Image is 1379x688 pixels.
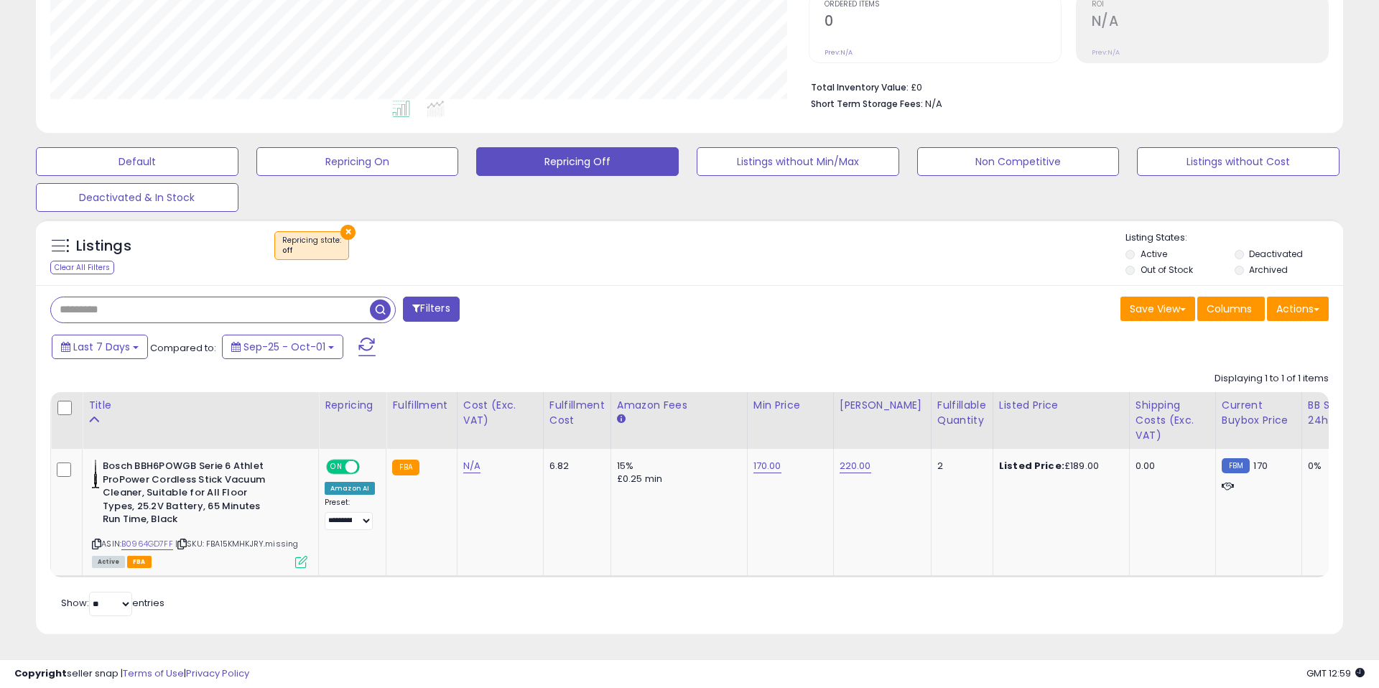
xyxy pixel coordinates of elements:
[52,335,148,359] button: Last 7 Days
[825,48,853,57] small: Prev: N/A
[1197,297,1265,321] button: Columns
[617,460,736,473] div: 15%
[1249,248,1303,260] label: Deactivated
[1308,460,1355,473] div: 0%
[256,147,459,176] button: Repricing On
[325,398,380,413] div: Repricing
[340,225,356,240] button: ×
[282,235,341,256] span: Repricing state :
[1141,264,1193,276] label: Out of Stock
[753,459,781,473] a: 170.00
[476,147,679,176] button: Repricing Off
[61,596,164,610] span: Show: entries
[92,556,125,568] span: All listings currently available for purchase on Amazon
[825,1,1061,9] span: Ordered Items
[1092,13,1328,32] h2: N/A
[999,459,1064,473] b: Listed Price:
[282,246,341,256] div: off
[73,340,130,354] span: Last 7 Days
[1141,248,1167,260] label: Active
[14,667,249,681] div: seller snap | |
[617,398,741,413] div: Amazon Fees
[463,398,537,428] div: Cost (Exc. VAT)
[50,261,114,274] div: Clear All Filters
[811,98,923,110] b: Short Term Storage Fees:
[825,13,1061,32] h2: 0
[1120,297,1195,321] button: Save View
[840,459,871,473] a: 220.00
[403,297,459,322] button: Filters
[14,666,67,680] strong: Copyright
[358,461,381,473] span: OFF
[123,666,184,680] a: Terms of Use
[150,341,216,355] span: Compared to:
[76,236,131,256] h5: Listings
[999,460,1118,473] div: £189.00
[1137,147,1339,176] button: Listings without Cost
[617,413,626,426] small: Amazon Fees.
[103,460,277,530] b: Bosch BBH6POWGB Serie 6 Athlet ProPower Cordless Stick Vacuum Cleaner, Suitable for All Floor Typ...
[1308,398,1360,428] div: BB Share 24h.
[92,460,99,488] img: 21IkQAMHZnS._SL40_.jpg
[328,461,345,473] span: ON
[917,147,1120,176] button: Non Competitive
[811,81,909,93] b: Total Inventory Value:
[222,335,343,359] button: Sep-25 - Oct-01
[1222,458,1250,473] small: FBM
[617,473,736,485] div: £0.25 min
[925,97,942,111] span: N/A
[1092,1,1328,9] span: ROI
[392,398,450,413] div: Fulfillment
[1092,48,1120,57] small: Prev: N/A
[175,538,299,549] span: | SKU: FBA15KMHKJRY.missing
[753,398,827,413] div: Min Price
[127,556,152,568] span: FBA
[392,460,419,475] small: FBA
[937,398,987,428] div: Fulfillable Quantity
[1215,372,1329,386] div: Displaying 1 to 1 of 1 items
[549,398,605,428] div: Fulfillment Cost
[1267,297,1329,321] button: Actions
[999,398,1123,413] div: Listed Price
[1136,460,1204,473] div: 0.00
[1306,666,1365,680] span: 2025-10-9 12:59 GMT
[1222,398,1296,428] div: Current Buybox Price
[92,460,307,566] div: ASIN:
[1207,302,1252,316] span: Columns
[325,482,375,495] div: Amazon AI
[36,147,238,176] button: Default
[463,459,480,473] a: N/A
[325,498,375,530] div: Preset:
[1125,231,1342,245] p: Listing States:
[840,398,925,413] div: [PERSON_NAME]
[1253,459,1267,473] span: 170
[937,460,982,473] div: 2
[1249,264,1288,276] label: Archived
[186,666,249,680] a: Privacy Policy
[549,460,600,473] div: 6.82
[88,398,312,413] div: Title
[121,538,173,550] a: B0964GD7FF
[811,78,1318,95] li: £0
[1136,398,1209,443] div: Shipping Costs (Exc. VAT)
[697,147,899,176] button: Listings without Min/Max
[36,183,238,212] button: Deactivated & In Stock
[243,340,325,354] span: Sep-25 - Oct-01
